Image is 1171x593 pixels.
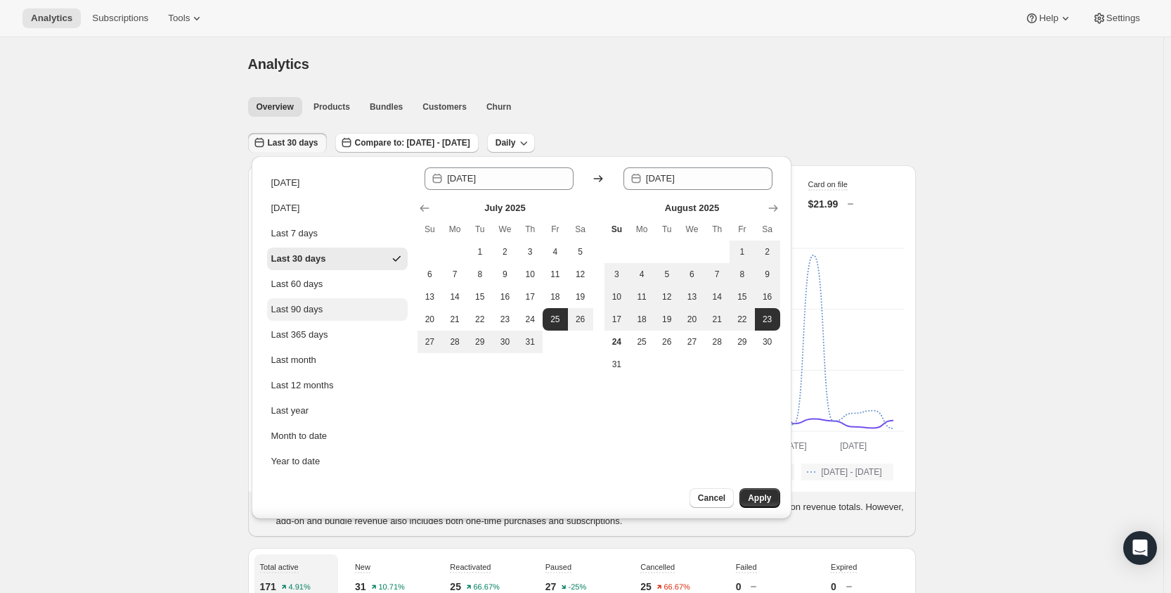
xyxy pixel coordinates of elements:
[418,286,443,308] button: Sunday July 13 2025
[486,101,511,113] span: Churn
[523,314,537,325] span: 24
[635,336,649,347] span: 25
[568,308,593,331] button: Saturday July 26 2025
[710,336,724,347] span: 28
[635,291,649,302] span: 11
[271,227,318,241] div: Last 7 days
[448,336,462,347] span: 28
[545,563,571,571] span: Paused
[543,263,568,286] button: Friday July 11 2025
[423,269,437,280] span: 6
[755,263,780,286] button: Saturday August 9 2025
[660,224,674,235] span: Tu
[640,563,675,571] span: Cancelled
[680,308,705,331] button: Wednesday August 20 2025
[267,425,408,447] button: Month to date
[755,286,780,308] button: Saturday August 16 2025
[523,224,537,235] span: Th
[779,441,806,451] text: [DATE]
[654,308,680,331] button: Tuesday August 19 2025
[267,400,408,422] button: Last year
[84,8,157,28] button: Subscriptions
[568,241,593,263] button: Saturday July 5 2025
[761,291,775,302] span: 16
[423,291,437,302] span: 13
[448,224,462,235] span: Mo
[730,286,755,308] button: Friday August 15 2025
[755,308,780,331] button: End of range Saturday August 23 2025
[730,308,755,331] button: Friday August 22 2025
[473,336,487,347] span: 29
[271,302,323,317] div: Last 90 days
[267,222,408,245] button: Last 7 days
[574,246,588,257] span: 5
[493,263,518,286] button: Wednesday July 9 2025
[271,353,316,367] div: Last month
[698,492,725,504] span: Cancel
[730,331,755,353] button: Friday August 29 2025
[517,218,543,241] th: Thursday
[604,286,630,308] button: Sunday August 10 2025
[271,201,300,215] div: [DATE]
[498,246,512,257] span: 2
[831,563,857,571] span: Expired
[685,291,699,302] span: 13
[548,269,562,280] span: 11
[448,291,462,302] span: 14
[271,454,321,468] div: Year to date
[1016,8,1080,28] button: Help
[496,137,516,148] span: Daily
[685,269,699,280] span: 6
[735,246,749,257] span: 1
[610,359,624,370] span: 31
[704,308,730,331] button: Thursday August 21 2025
[660,336,674,347] span: 26
[710,224,724,235] span: Th
[654,218,680,241] th: Tuesday
[355,563,370,571] span: New
[761,246,775,257] span: 2
[574,224,588,235] span: Sa
[418,263,443,286] button: Sunday July 6 2025
[517,286,543,308] button: Thursday July 17 2025
[821,466,881,478] span: [DATE] - [DATE]
[473,583,500,592] text: 66.67%
[418,331,443,353] button: Sunday July 27 2025
[370,101,403,113] span: Bundles
[548,224,562,235] span: Fr
[493,241,518,263] button: Wednesday July 2 2025
[268,137,318,148] span: Last 30 days
[498,224,512,235] span: We
[423,314,437,325] span: 20
[543,308,568,331] button: Start of range Friday July 25 2025
[271,429,328,443] div: Month to date
[704,218,730,241] th: Thursday
[635,314,649,325] span: 18
[654,286,680,308] button: Tuesday August 12 2025
[761,314,775,325] span: 23
[704,331,730,353] button: Thursday August 28 2025
[271,176,300,190] div: [DATE]
[548,314,562,325] span: 25
[355,137,470,148] span: Compare to: [DATE] - [DATE]
[735,224,749,235] span: Fr
[442,331,467,353] button: Monday July 28 2025
[442,263,467,286] button: Monday July 7 2025
[604,263,630,286] button: Sunday August 3 2025
[31,13,72,24] span: Analytics
[610,224,624,235] span: Su
[680,218,705,241] th: Wednesday
[610,291,624,302] span: 10
[735,291,749,302] span: 15
[267,248,408,270] button: Last 30 days
[450,563,491,571] span: Reactivated
[487,133,536,153] button: Daily
[498,291,512,302] span: 16
[761,336,775,347] span: 30
[1123,531,1157,565] div: Open Intercom Messenger
[704,263,730,286] button: Thursday August 7 2025
[761,269,775,280] span: 9
[543,218,568,241] th: Friday
[473,246,487,257] span: 1
[498,314,512,325] span: 23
